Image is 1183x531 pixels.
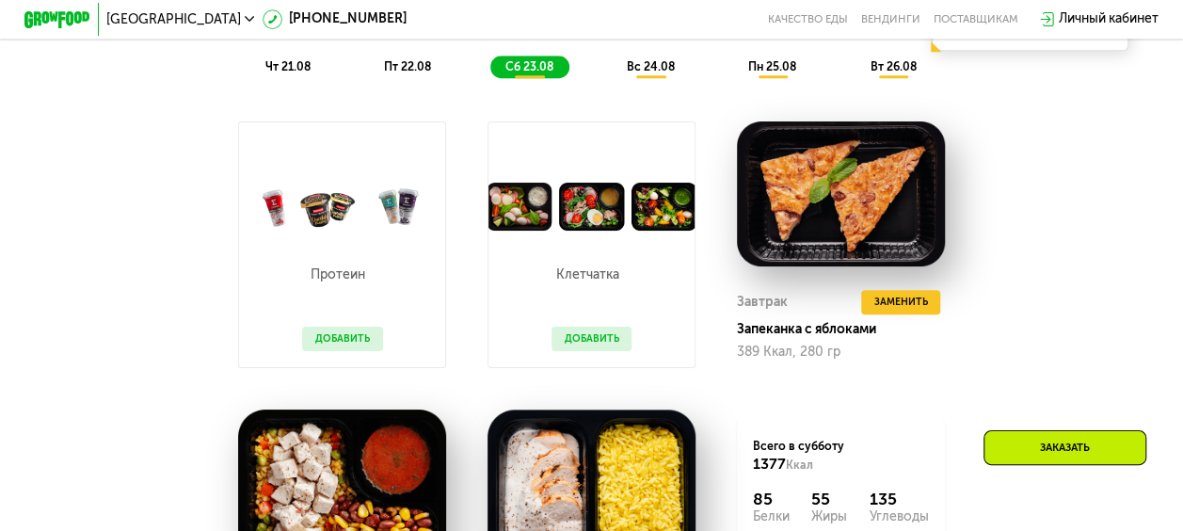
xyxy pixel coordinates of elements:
span: пт 22.08 [384,60,431,73]
span: вт 26.08 [870,60,916,73]
div: Жиры [811,510,847,523]
div: поставщикам [934,13,1018,26]
span: пн 25.08 [748,60,796,73]
div: Запеканка с яблоками [737,321,958,337]
div: Личный кабинет [1059,9,1159,29]
div: 389 Ккал, 280 гр [737,345,945,360]
div: Углеводы [869,510,928,523]
span: 1377 [753,455,786,473]
div: Заказать [983,430,1146,465]
p: Клетчатка [552,268,624,282]
span: [GEOGRAPHIC_DATA] [106,13,240,26]
p: Протеин [302,268,375,282]
a: Вендинги [861,13,920,26]
div: Завтрак [737,290,788,314]
div: 135 [869,491,928,510]
a: [PHONE_NUMBER] [263,9,407,29]
div: 85 [753,491,790,510]
span: вс 24.08 [627,60,675,73]
button: Добавить [302,327,383,351]
a: Качество еды [768,13,848,26]
button: Добавить [552,327,632,351]
span: Ккал [786,459,813,472]
div: Всего в субботу [753,439,928,475]
div: Белки [753,510,790,523]
div: 55 [811,491,847,510]
span: чт 21.08 [265,60,311,73]
button: Заменить [861,290,941,314]
span: сб 23.08 [504,60,552,73]
span: Заменить [873,294,927,310]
